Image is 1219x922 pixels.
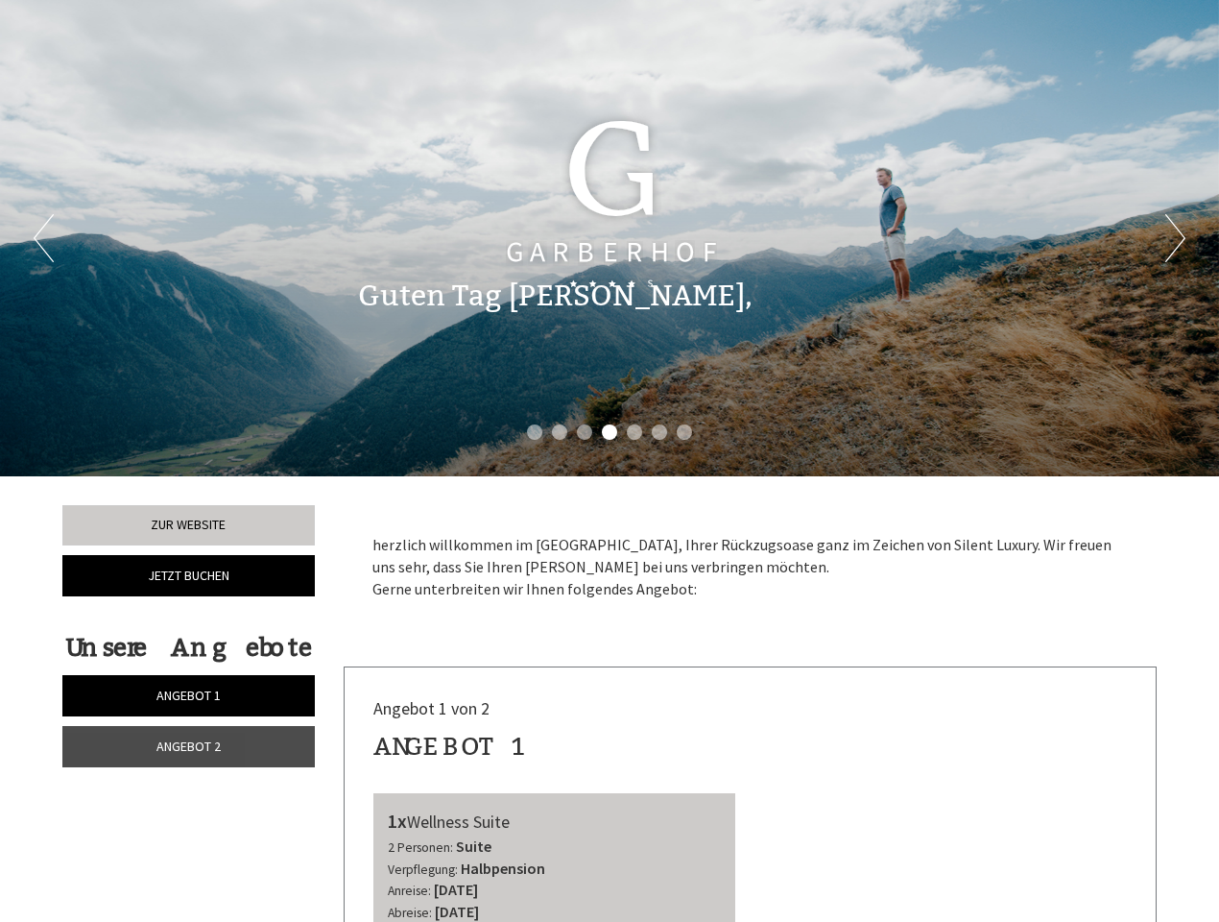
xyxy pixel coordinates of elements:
[373,729,528,764] div: Angebot 1
[62,505,315,546] a: Zur Website
[388,808,722,836] div: Wellness Suite
[388,883,431,899] small: Anreise:
[435,902,479,921] b: [DATE]
[434,880,478,899] b: [DATE]
[388,905,432,921] small: Abreise:
[34,214,54,262] button: Previous
[1165,214,1185,262] button: Next
[156,687,221,704] span: Angebot 1
[62,630,315,666] div: Unsere Angebote
[62,555,315,596] a: Jetzt buchen
[373,697,490,719] span: Angebot 1 von 2
[156,738,221,755] span: Angebot 2
[372,534,1129,600] p: herzlich willkommen im [GEOGRAPHIC_DATA], Ihrer Rückzugsoase ganz im Zeichen von Silent Luxury. W...
[358,280,753,312] h1: Guten Tag [PERSON_NAME],
[461,859,545,878] b: Halbpension
[456,837,491,856] b: Suite
[388,861,458,878] small: Verpflegung:
[388,839,453,856] small: 2 Personen:
[388,809,407,833] b: 1x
